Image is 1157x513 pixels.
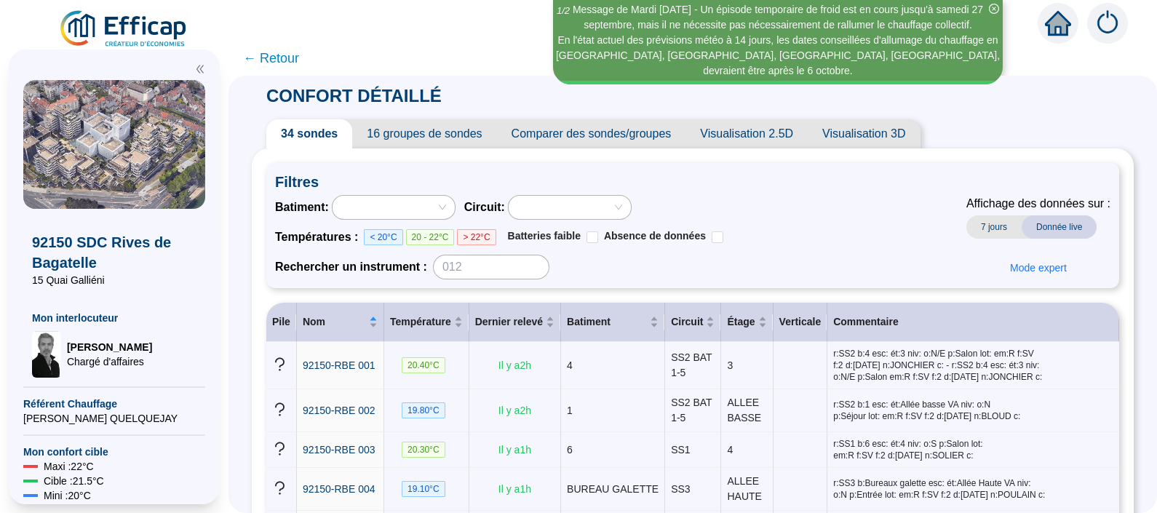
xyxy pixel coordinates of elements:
[243,48,299,68] span: ← Retour
[352,119,496,148] span: 16 groupes de sondes
[303,483,375,495] span: 92150-RBE 004
[303,405,375,416] span: 92150-RBE 002
[275,172,1110,192] span: Filtres
[272,316,290,327] span: Pile
[1045,10,1071,36] span: home
[67,354,152,369] span: Chargé d'affaires
[998,256,1078,279] button: Mode expert
[665,303,721,342] th: Circuit
[457,229,496,245] span: > 22°C
[508,230,581,242] span: Batteries faible
[67,340,152,354] span: [PERSON_NAME]
[671,444,690,456] span: SS1
[671,397,712,423] span: SS2 BAT 1-5
[1087,3,1128,44] img: alerts
[364,229,402,245] span: < 20°C
[384,303,469,342] th: Température
[727,397,761,423] span: ALLEE BASSE
[402,357,445,373] span: 20.40 °C
[727,359,733,371] span: 3
[966,215,1022,239] span: 7 jours
[252,86,456,106] span: CONFORT DÉTAILLÉ
[498,359,531,371] span: Il y a 2 h
[402,442,445,458] span: 20.30 °C
[498,483,531,495] span: Il y a 1 h
[774,303,828,342] th: Verticale
[685,119,808,148] span: Visualisation 2.5D
[567,314,647,330] span: Batiment
[989,4,999,14] span: close-circle
[557,5,570,16] i: 1 / 2
[23,397,205,411] span: Référent Chauffage
[727,444,733,456] span: 4
[475,314,543,330] span: Dernier relevé
[32,273,196,287] span: 15 Quai Galliéni
[498,405,531,416] span: Il y a 2 h
[32,311,196,325] span: Mon interlocuteur
[402,481,445,497] span: 19.10 °C
[966,195,1110,212] span: Affichage des données sur :
[303,314,366,330] span: Nom
[303,482,375,497] a: 92150-RBE 004
[23,445,205,459] span: Mon confort cible
[303,442,375,458] a: 92150-RBE 003
[671,483,690,495] span: SS3
[671,314,703,330] span: Circuit
[555,2,1001,33] div: Message de Mardi [DATE] - Un épisode temporaire de froid est en cours jusqu'à samedi 27 septembre...
[671,351,712,378] span: SS2 BAT 1-5
[303,444,375,456] span: 92150-RBE 003
[275,228,364,246] span: Températures :
[833,348,1113,383] span: r:SS2 b:4 esc: ét:3 niv: o:N/E p:Salon lot: em:R f:SV f:2 d:[DATE] n:JONCHIER c: - r:SS2 b:4 esc:...
[727,314,755,330] span: Étage
[275,258,427,276] span: Rechercher un instrument :
[833,399,1113,422] span: r:SS2 b:1 esc: ét:Allée basse VA niv: o:N p:Séjour lot: em:R f:SV f:2 d:[DATE] n:BLOUD c:
[827,303,1119,342] th: Commentaire
[44,474,104,488] span: Cible : 21.5 °C
[469,303,561,342] th: Dernier relevé
[390,314,451,330] span: Température
[567,359,573,371] span: 4
[44,459,94,474] span: Maxi : 22 °C
[266,119,352,148] span: 34 sondes
[727,475,761,502] span: ALLEE HAUTE
[433,255,549,279] input: 012
[808,119,920,148] span: Visualisation 3D
[44,488,91,503] span: Mini : 20 °C
[567,444,573,456] span: 6
[555,33,1001,79] div: En l'état actuel des prévisions météo à 14 jours, les dates conseillées d'allumage du chauffage e...
[32,232,196,273] span: 92150 SDC Rives de Bagatelle
[303,403,375,418] a: 92150-RBE 002
[604,230,706,242] span: Absence de données
[272,441,287,456] span: question
[1010,261,1067,276] span: Mode expert
[58,9,190,49] img: efficap energie logo
[303,358,375,373] a: 92150-RBE 001
[567,483,659,495] span: BUREAU GALETTE
[272,402,287,417] span: question
[272,480,287,496] span: question
[567,405,573,416] span: 1
[275,199,329,216] span: Batiment :
[297,303,384,342] th: Nom
[272,357,287,372] span: question
[195,64,205,74] span: double-left
[464,199,505,216] span: Circuit :
[23,411,205,426] span: [PERSON_NAME] QUELQUEJAY
[561,303,665,342] th: Batiment
[497,119,686,148] span: Comparer des sondes/groupes
[303,359,375,371] span: 92150-RBE 001
[833,477,1113,501] span: r:SS3 b:Bureaux galette esc: ét:Allée Haute VA niv: o:N p:Entrée lot: em:R f:SV f:2 d:[DATE] n:PO...
[833,438,1113,461] span: r:SS1 b:6 esc: ét:4 niv: o:S p:Salon lot: em:R f:SV f:2 d:[DATE] n:SOLIER c:
[1022,215,1097,239] span: Donnée live
[721,303,773,342] th: Étage
[406,229,455,245] span: 20 - 22°C
[498,444,531,456] span: Il y a 1 h
[402,402,445,418] span: 19.80 °C
[32,331,61,378] img: Chargé d'affaires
